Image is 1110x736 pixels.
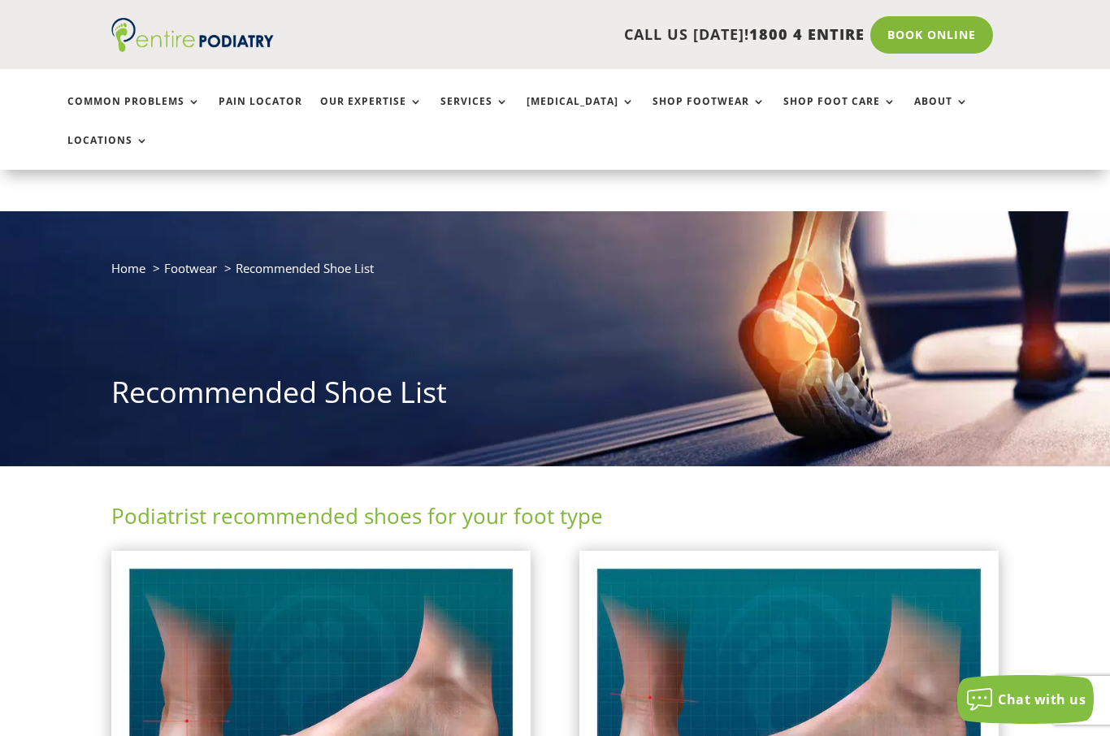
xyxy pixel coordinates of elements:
img: logo (1) [111,18,274,52]
button: Chat with us [957,675,1094,724]
a: Services [440,96,509,131]
nav: breadcrumb [111,258,999,291]
a: Footwear [164,260,217,276]
p: CALL US [DATE]! [313,24,865,45]
a: Pain Locator [219,96,302,131]
a: Shop Foot Care [783,96,896,131]
a: Book Online [870,16,993,54]
a: Our Expertise [320,96,423,131]
a: Locations [67,135,149,170]
a: Common Problems [67,96,201,131]
a: Entire Podiatry [111,39,274,55]
span: Recommended Shoe List [236,260,374,276]
span: 1800 4 ENTIRE [749,24,865,44]
span: Chat with us [998,691,1086,708]
a: [MEDICAL_DATA] [527,96,635,131]
a: Shop Footwear [653,96,765,131]
h2: Podiatrist recommended shoes for your foot type [111,501,999,539]
a: Home [111,260,145,276]
a: About [914,96,969,131]
h1: Recommended Shoe List [111,372,999,421]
